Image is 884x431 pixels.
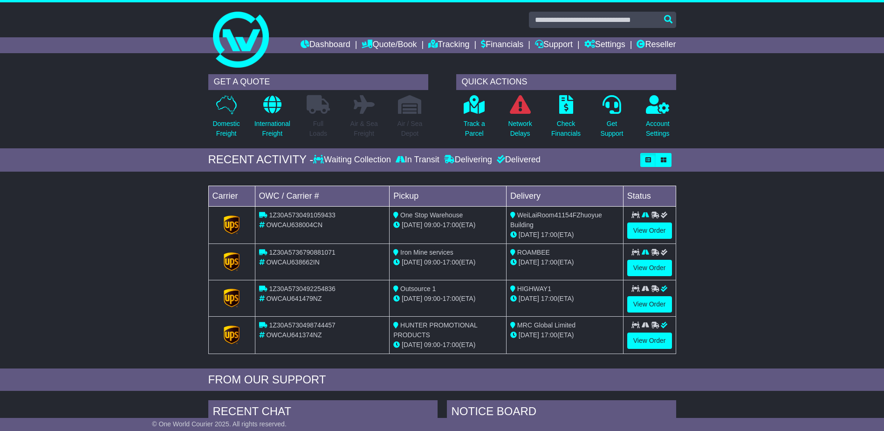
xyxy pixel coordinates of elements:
[443,221,459,229] span: 17:00
[627,333,672,349] a: View Order
[424,258,440,266] span: 09:00
[456,74,676,90] div: QUICK ACTIONS
[266,331,322,339] span: OWCAU641374NZ
[506,186,623,206] td: Delivery
[402,295,422,302] span: [DATE]
[627,296,672,313] a: View Order
[269,211,335,219] span: 1Z30A5730491059433
[393,155,442,165] div: In Transit
[402,341,422,348] span: [DATE]
[507,95,532,144] a: NetworkDelays
[517,321,576,329] span: MRC Global Limited
[224,252,240,271] img: GetCarrierServiceLogo
[645,95,670,144] a: AccountSettings
[535,37,573,53] a: Support
[301,37,350,53] a: Dashboard
[646,119,670,139] p: Account Settings
[443,295,459,302] span: 17:00
[442,155,494,165] div: Delivering
[224,215,240,234] img: GetCarrierServiceLogo
[519,331,539,339] span: [DATE]
[443,341,459,348] span: 17:00
[393,321,477,339] span: HUNTER PROMOTIONAL PRODUCTS
[255,186,390,206] td: OWC / Carrier #
[212,119,240,139] p: Domestic Freight
[519,295,539,302] span: [DATE]
[551,95,581,144] a: CheckFinancials
[600,95,624,144] a: GetSupport
[269,285,335,292] span: 1Z30A5730492254836
[307,119,330,139] p: Full Loads
[212,95,240,144] a: DomesticFreight
[510,330,619,340] div: (ETA)
[519,231,539,238] span: [DATE]
[400,211,463,219] span: One Stop Warehouse
[266,295,322,302] span: OWCAU641479NZ
[584,37,625,53] a: Settings
[393,257,502,267] div: - (ETA)
[517,249,550,256] span: ROAMBEE
[254,95,291,144] a: InternationalFreight
[519,258,539,266] span: [DATE]
[254,119,290,139] p: International Freight
[269,249,335,256] span: 1Z30A5736790881071
[313,155,393,165] div: Waiting Collection
[600,119,623,139] p: Get Support
[481,37,523,53] a: Financials
[390,186,507,206] td: Pickup
[362,37,417,53] a: Quote/Book
[510,211,602,229] span: WeiLaiRoom41154FZhuoyue Building
[627,222,672,239] a: View Order
[350,119,378,139] p: Air & Sea Freight
[517,285,551,292] span: HIGHWAY1
[424,221,440,229] span: 09:00
[266,221,322,229] span: OWCAU638004CN
[443,258,459,266] span: 17:00
[510,257,619,267] div: (ETA)
[152,420,287,428] span: © One World Courier 2025. All rights reserved.
[623,186,676,206] td: Status
[393,294,502,304] div: - (ETA)
[400,285,436,292] span: Outsource 1
[224,326,240,344] img: GetCarrierServiceLogo
[637,37,676,53] a: Reseller
[447,400,676,425] div: NOTICE BOARD
[510,294,619,304] div: (ETA)
[464,119,485,139] p: Track a Parcel
[224,289,240,307] img: GetCarrierServiceLogo
[393,220,502,230] div: - (ETA)
[208,186,255,206] td: Carrier
[541,331,557,339] span: 17:00
[402,221,422,229] span: [DATE]
[627,260,672,276] a: View Order
[269,321,335,329] span: 1Z30A5730498744457
[400,249,453,256] span: Iron Mine services
[541,231,557,238] span: 17:00
[208,373,676,387] div: FROM OUR SUPPORT
[208,74,428,90] div: GET A QUOTE
[424,341,440,348] span: 09:00
[208,153,314,167] div: RECENT ACTIVITY -
[393,340,502,350] div: - (ETA)
[266,258,319,266] span: OWCAU638662IN
[428,37,469,53] a: Tracking
[510,230,619,240] div: (ETA)
[402,258,422,266] span: [DATE]
[551,119,581,139] p: Check Financials
[397,119,423,139] p: Air / Sea Depot
[541,258,557,266] span: 17:00
[541,295,557,302] span: 17:00
[494,155,541,165] div: Delivered
[208,400,438,425] div: RECENT CHAT
[424,295,440,302] span: 09:00
[508,119,532,139] p: Network Delays
[463,95,486,144] a: Track aParcel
